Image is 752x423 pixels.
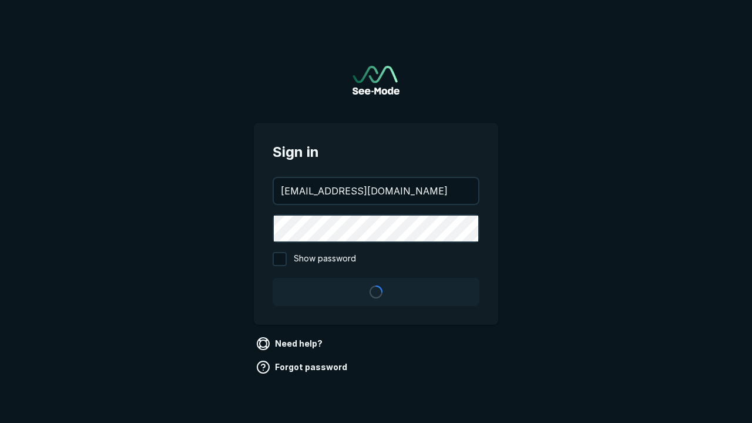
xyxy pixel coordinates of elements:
span: Sign in [273,142,479,163]
a: Forgot password [254,358,352,377]
a: Need help? [254,334,327,353]
span: Show password [294,252,356,266]
input: your@email.com [274,178,478,204]
a: Go to sign in [352,66,399,95]
img: See-Mode Logo [352,66,399,95]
